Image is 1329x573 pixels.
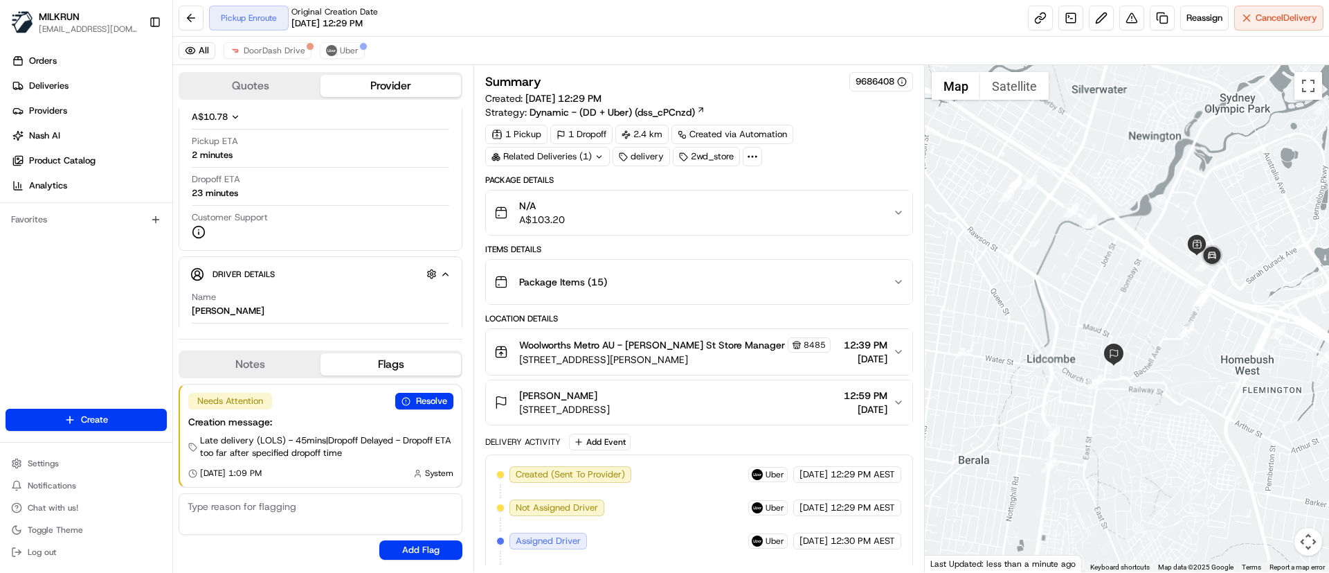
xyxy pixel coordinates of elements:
[766,469,784,480] span: Uber
[519,275,607,289] span: Package Items ( 15 )
[932,72,980,100] button: Show street map
[188,393,272,409] div: Needs Attention
[28,502,78,513] span: Chat with us!
[1186,12,1222,24] span: Reassign
[516,535,581,547] span: Assigned Driver
[1270,324,1285,339] div: 2
[192,111,314,123] button: A$10.78
[190,263,451,285] button: Driver Details
[1256,12,1317,24] span: Cancel Delivery
[1269,563,1325,571] a: Report a map error
[6,125,172,147] a: Nash AI
[6,209,167,231] div: Favorites
[1197,285,1212,301] div: 26
[326,45,337,56] img: uber-new-logo.jpeg
[752,502,763,513] img: uber-new-logo.jpeg
[244,45,305,56] span: DoorDash Drive
[6,150,172,172] a: Product Catalog
[6,454,167,473] button: Settings
[188,415,453,429] div: Creation message:
[425,468,453,479] span: System
[928,554,974,572] a: Open this area in Google Maps (opens a new window)
[1158,563,1233,571] span: Map data ©2025 Google
[192,187,238,200] div: 23 minutes
[6,100,172,122] a: Providers
[379,540,462,560] button: Add Flag
[799,502,828,514] span: [DATE]
[39,10,80,24] button: MILKRUN
[550,125,613,144] div: 1 Dropoff
[230,45,241,56] img: doordash_logo_v2.png
[340,45,359,56] span: Uber
[831,502,895,514] span: 12:29 PM AEST
[486,260,912,304] button: Package Items (15)
[1179,321,1194,337] div: 22
[530,105,695,119] span: Dynamic - (DD + Uber) (dss_cPCnzd)
[1192,294,1207,310] div: 23
[613,147,670,166] div: delivery
[192,305,264,317] div: [PERSON_NAME]
[485,244,912,255] div: Items Details
[530,105,705,119] a: Dynamic - (DD + Uber) (dss_cPCnzd)
[1045,426,1060,441] div: 20
[224,42,311,59] button: DoorDash Drive
[925,555,1082,572] div: Last Updated: less than a minute ago
[192,291,216,303] span: Name
[6,476,167,495] button: Notifications
[81,414,108,426] span: Create
[485,125,548,144] div: 1 Pickup
[486,191,912,235] button: N/AA$103.20
[28,458,59,469] span: Settings
[519,338,785,352] span: Woolworths Metro AU - [PERSON_NAME] St Store Manager
[29,155,96,167] span: Product Catalog
[6,50,172,72] a: Orders
[999,187,1014,202] div: 10
[615,125,669,144] div: 2.4 km
[6,6,143,39] button: MILKRUNMILKRUN[EMAIL_ADDRESS][DOMAIN_NAME]
[485,437,561,448] div: Delivery Activity
[320,353,461,376] button: Flags
[320,42,365,59] button: Uber
[844,403,887,416] span: [DATE]
[6,75,172,97] a: Deliveries
[799,468,828,481] span: [DATE]
[486,329,912,375] button: Woolworths Metro AU - [PERSON_NAME] St Store Manager8485[STREET_ADDRESS][PERSON_NAME]12:39 PM[DATE]
[856,76,907,88] div: 9686408
[192,149,233,161] div: 2 minutes
[1063,202,1078,218] div: 12
[1193,292,1209,307] div: 24
[200,434,453,459] span: Late delivery (LOLS) - 45mins | Dropoff Delayed - Dropoff ETA too far after specified dropoff time
[525,92,602,105] span: [DATE] 12:29 PM
[1195,256,1210,272] div: 3
[1041,457,1056,473] div: 19
[1180,6,1229,30] button: Reassign
[192,211,268,224] span: Customer Support
[39,24,138,35] button: [EMAIL_ADDRESS][DOMAIN_NAME]
[516,468,625,481] span: Created (Sent To Provider)
[485,91,602,105] span: Created:
[1087,374,1103,389] div: 21
[766,502,784,513] span: Uber
[516,502,598,514] span: Not Assigned Driver
[799,535,828,547] span: [DATE]
[1090,563,1150,572] button: Keyboard shortcuts
[28,547,56,558] span: Log out
[1242,563,1261,571] a: Terms (opens in new tab)
[928,554,974,572] img: Google
[844,352,887,366] span: [DATE]
[1022,175,1037,190] div: 11
[29,80,69,92] span: Deliveries
[29,55,57,67] span: Orders
[844,338,887,352] span: 12:39 PM
[752,536,763,547] img: uber-new-logo.jpeg
[6,520,167,540] button: Toggle Theme
[485,175,912,186] div: Package Details
[519,389,597,403] span: [PERSON_NAME]
[29,130,60,142] span: Nash AI
[1294,528,1322,556] button: Map camera controls
[485,147,610,166] div: Related Deliveries (1)
[192,135,238,148] span: Pickup ETA
[671,125,793,144] a: Created via Automation
[200,468,262,479] span: [DATE] 1:09 PM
